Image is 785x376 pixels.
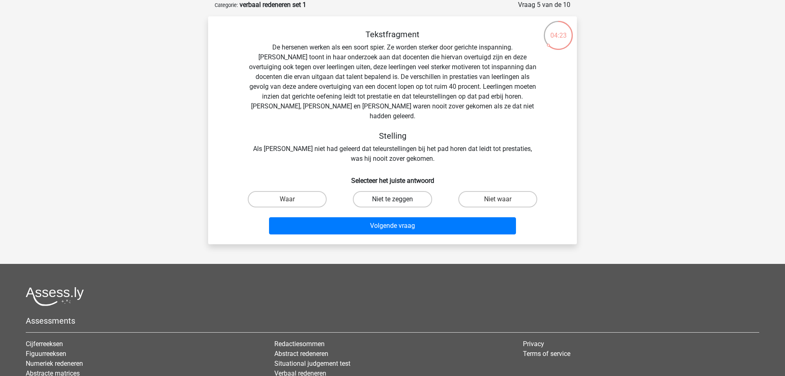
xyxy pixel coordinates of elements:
[221,29,564,164] div: De hersenen werken als een soort spier. Ze worden sterker door gerichte inspanning. [PERSON_NAME]...
[458,191,537,207] label: Niet waar
[269,217,516,234] button: Volgende vraag
[215,2,238,8] small: Categorie:
[247,131,538,141] h5: Stelling
[543,20,574,41] div: 04:23
[26,360,83,367] a: Numeriek redeneren
[353,191,432,207] label: Niet te zeggen
[248,191,327,207] label: Waar
[26,340,63,348] a: Cijferreeksen
[274,360,350,367] a: Situational judgement test
[247,29,538,39] h5: Tekstfragment
[26,350,66,358] a: Figuurreeksen
[26,287,84,306] img: Assessly logo
[240,1,306,9] strong: verbaal redeneren set 1
[523,340,544,348] a: Privacy
[274,340,325,348] a: Redactiesommen
[26,316,759,326] h5: Assessments
[221,170,564,185] h6: Selecteer het juiste antwoord
[523,350,570,358] a: Terms of service
[274,350,328,358] a: Abstract redeneren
